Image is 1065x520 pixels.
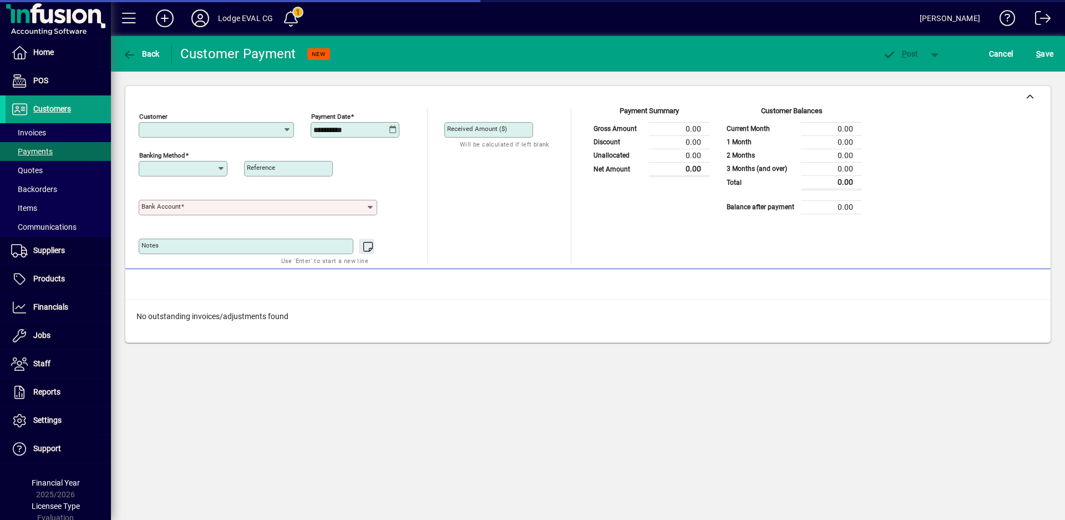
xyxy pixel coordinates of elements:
[588,149,649,162] td: Unallocated
[11,166,43,175] span: Quotes
[801,135,862,149] td: 0.00
[33,76,48,85] span: POS
[6,218,111,236] a: Communications
[139,113,168,120] mat-label: Customer
[1036,45,1053,63] span: ave
[11,147,53,156] span: Payments
[6,142,111,161] a: Payments
[721,105,862,122] div: Customer Balances
[649,135,710,149] td: 0.00
[33,444,61,453] span: Support
[247,164,275,171] mat-label: Reference
[6,407,111,435] a: Settings
[120,44,163,64] button: Back
[721,200,801,214] td: Balance after payment
[989,45,1013,63] span: Cancel
[588,105,710,122] div: Payment Summary
[6,265,111,293] a: Products
[123,49,160,58] span: Back
[721,135,801,149] td: 1 Month
[312,51,326,58] span: NEW
[33,331,50,340] span: Jobs
[11,223,77,231] span: Communications
[721,108,862,214] app-page-summary-card: Customer Balances
[801,122,862,135] td: 0.00
[588,122,649,135] td: Gross Amount
[33,246,65,255] span: Suppliers
[33,48,54,57] span: Home
[11,204,37,213] span: Items
[33,387,60,396] span: Reports
[447,125,507,133] mat-label: Received Amount ($)
[180,45,296,63] div: Customer Payment
[721,122,801,135] td: Current Month
[6,67,111,95] a: POS
[801,162,862,175] td: 0.00
[883,49,919,58] span: ost
[6,180,111,199] a: Backorders
[6,435,111,463] a: Support
[649,149,710,162] td: 0.00
[649,162,710,176] td: 0.00
[588,108,710,177] app-page-summary-card: Payment Summary
[33,104,71,113] span: Customers
[920,9,980,27] div: [PERSON_NAME]
[721,149,801,162] td: 2 Months
[33,274,65,283] span: Products
[6,350,111,378] a: Staff
[147,8,182,28] button: Add
[1033,44,1056,64] button: Save
[721,175,801,189] td: Total
[6,39,111,67] a: Home
[111,44,172,64] app-page-header-button: Back
[182,8,218,28] button: Profile
[32,478,80,487] span: Financial Year
[991,2,1016,38] a: Knowledge Base
[588,162,649,176] td: Net Amount
[11,128,46,137] span: Invoices
[33,416,62,425] span: Settings
[801,175,862,189] td: 0.00
[6,294,111,321] a: Financials
[801,149,862,162] td: 0.00
[1036,49,1041,58] span: S
[6,378,111,406] a: Reports
[6,237,111,265] a: Suppliers
[33,302,68,311] span: Financials
[141,241,159,249] mat-label: Notes
[721,162,801,175] td: 3 Months (and over)
[1027,2,1051,38] a: Logout
[6,123,111,142] a: Invoices
[986,44,1016,64] button: Cancel
[902,49,907,58] span: P
[460,138,549,150] mat-hint: Will be calculated if left blank
[281,254,368,267] mat-hint: Use 'Enter' to start a new line
[33,359,50,368] span: Staff
[125,300,1051,334] div: No outstanding invoices/adjustments found
[649,122,710,135] td: 0.00
[801,200,862,214] td: 0.00
[877,44,924,64] button: Post
[311,113,351,120] mat-label: Payment Date
[6,161,111,180] a: Quotes
[588,135,649,149] td: Discount
[11,185,57,194] span: Backorders
[141,203,181,210] mat-label: Bank Account
[6,322,111,350] a: Jobs
[32,502,80,511] span: Licensee Type
[139,152,185,159] mat-label: Banking method
[6,199,111,218] a: Items
[218,9,273,27] div: Lodge EVAL CG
